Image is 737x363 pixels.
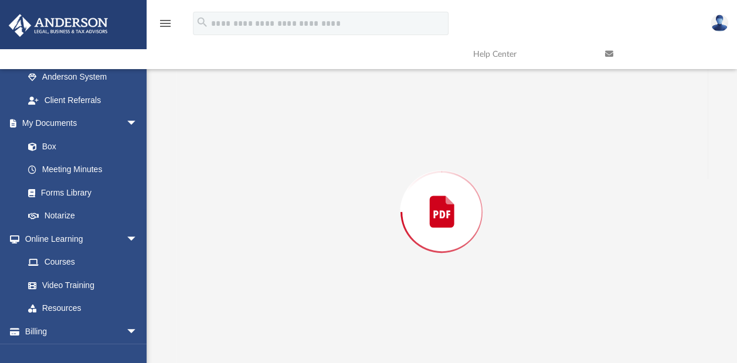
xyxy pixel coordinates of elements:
[126,227,150,251] span: arrow_drop_down
[16,181,144,204] a: Forms Library
[16,88,150,112] a: Client Referrals
[126,112,150,136] span: arrow_drop_down
[126,320,150,344] span: arrow_drop_down
[16,66,150,89] a: Anderson System
[16,297,150,320] a: Resources
[5,14,111,37] img: Anderson Advisors Platinum Portal
[16,204,150,228] a: Notarize
[16,273,144,297] a: Video Training
[8,320,155,343] a: Billingarrow_drop_down
[16,251,150,274] a: Courses
[158,22,172,30] a: menu
[16,135,144,158] a: Box
[8,227,150,251] a: Online Learningarrow_drop_down
[8,112,150,135] a: My Documentsarrow_drop_down
[196,16,209,29] i: search
[711,15,728,32] img: User Pic
[16,158,150,181] a: Meeting Minutes
[464,31,596,77] a: Help Center
[158,16,172,30] i: menu
[176,30,707,363] div: Preview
